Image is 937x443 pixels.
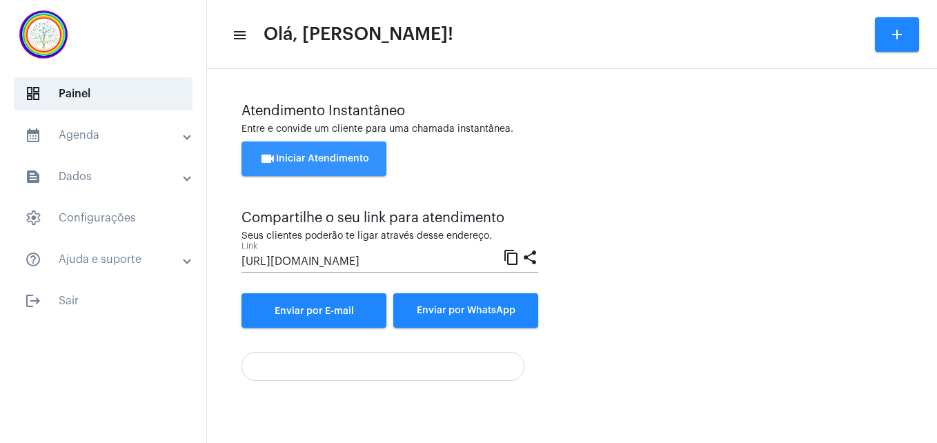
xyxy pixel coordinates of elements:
[264,23,453,46] span: Olá, [PERSON_NAME]!
[25,168,184,185] mat-panel-title: Dados
[241,210,538,226] div: Compartilhe o seu link para atendimento
[25,251,41,268] mat-icon: sidenav icon
[25,293,41,309] mat-icon: sidenav icon
[889,26,905,43] mat-icon: add
[503,248,520,265] mat-icon: content_copy
[522,248,538,265] mat-icon: share
[241,141,386,176] button: Iniciar Atendimento
[417,306,515,315] span: Enviar por WhatsApp
[241,293,386,328] a: Enviar por E-mail
[8,160,206,193] mat-expansion-panel-header: sidenav iconDados
[393,293,538,328] button: Enviar por WhatsApp
[241,104,903,119] div: Atendimento Instantâneo
[275,306,354,316] span: Enviar por E-mail
[259,150,276,167] mat-icon: videocam
[14,77,193,110] span: Painel
[25,210,41,226] span: sidenav icon
[25,168,41,185] mat-icon: sidenav icon
[25,127,184,144] mat-panel-title: Agenda
[8,119,206,152] mat-expansion-panel-header: sidenav iconAgenda
[241,231,538,242] div: Seus clientes poderão te ligar através desse endereço.
[11,7,76,62] img: c337f8d0-2252-6d55-8527-ab50248c0d14.png
[14,201,193,235] span: Configurações
[241,124,903,135] div: Entre e convide um cliente para uma chamada instantânea.
[232,27,246,43] mat-icon: sidenav icon
[14,284,193,317] span: Sair
[8,243,206,276] mat-expansion-panel-header: sidenav iconAjuda e suporte
[25,127,41,144] mat-icon: sidenav icon
[25,251,184,268] mat-panel-title: Ajuda e suporte
[25,86,41,102] span: sidenav icon
[259,154,369,164] span: Iniciar Atendimento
